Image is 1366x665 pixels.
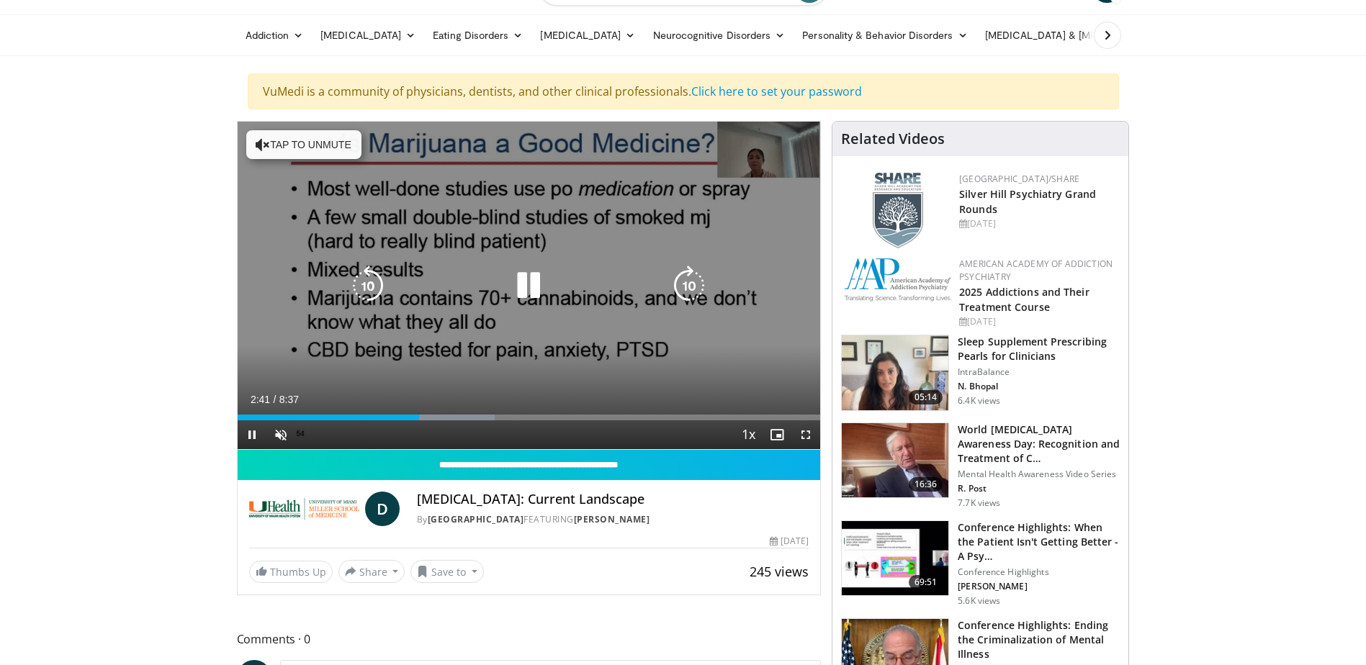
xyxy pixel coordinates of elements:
div: Progress Bar [238,415,821,420]
img: f8aaeb6d-318f-4fcf-bd1d-54ce21f29e87.png.150x105_q85_autocrop_double_scale_upscale_version-0.2.png [873,173,923,248]
h3: World [MEDICAL_DATA] Awareness Day: Recognition and Treatment of C… [958,422,1120,466]
span: 2:41 [251,394,270,405]
a: 16:36 World [MEDICAL_DATA] Awareness Day: Recognition and Treatment of C… Mental Health Awareness... [841,422,1120,509]
a: American Academy of Addiction Psychiatry [959,258,1113,283]
a: Eating Disorders [424,21,531,50]
img: dad9b3bb-f8af-4dab-abc0-c3e0a61b252e.150x105_q85_crop-smart_upscale.jpg [842,423,948,498]
p: Conference Highlights [958,566,1120,578]
a: Neurocognitive Disorders [644,21,794,50]
h3: Conference Highlights: When the Patient Isn't Getting Better - A Psy… [958,520,1120,564]
a: [MEDICAL_DATA] & [MEDICAL_DATA] [976,21,1182,50]
a: 2025 Addictions and Their Treatment Course [959,285,1089,314]
p: IntraBalance [958,366,1120,378]
p: Mental Health Awareness Video Series [958,469,1120,480]
img: f7c290de-70ae-47e0-9ae1-04035161c232.png.150x105_q85_autocrop_double_scale_upscale_version-0.2.png [844,258,952,302]
h3: Sleep Supplement Prescribing Pearls for Clinicians [958,335,1120,363]
p: 7.7K views [958,497,1000,509]
span: 05:14 [909,390,943,404]
h4: Related Videos [841,130,945,148]
span: / [274,394,277,405]
button: Fullscreen [791,420,820,449]
span: 8:37 [279,394,299,405]
span: 245 views [750,563,809,580]
a: [GEOGRAPHIC_DATA] [428,513,524,525]
div: VuMedi is a community of physicians, dentists, and other clinical professionals. [248,73,1119,109]
p: 6.4K views [958,395,1000,407]
button: Tap to unmute [246,130,361,159]
img: 38bb175e-6d6c-4ece-ba99-644c925e62de.150x105_q85_crop-smart_upscale.jpg [842,335,948,410]
img: University of Miami [249,492,359,526]
div: [DATE] [959,217,1117,230]
button: Pause [238,420,266,449]
p: N. Bhopal [958,381,1120,392]
a: [MEDICAL_DATA] [531,21,644,50]
h3: Conference Highlights: Ending the Criminalization of Mental Illness [958,618,1120,661]
span: 16:36 [909,477,943,492]
a: Thumbs Up [249,561,333,583]
a: [PERSON_NAME] [574,513,650,525]
p: 5.6K views [958,595,1000,607]
a: Personality & Behavior Disorders [794,21,976,50]
a: D [365,492,400,526]
img: 4362ec9e-0993-4580-bfd4-8e18d57e1d49.150x105_q85_crop-smart_upscale.jpg [842,521,948,596]
button: Share [338,560,405,583]
a: [MEDICAL_DATA] [312,21,424,50]
p: R. Post [958,483,1120,494]
span: 69:51 [909,575,943,589]
span: Comments 0 [237,630,822,648]
a: 69:51 Conference Highlights: When the Patient Isn't Getting Better - A Psy… Conference Highlights... [841,520,1120,607]
div: [DATE] [770,535,809,548]
a: Click here to set your password [691,83,862,99]
button: Enable picture-in-picture mode [763,420,791,449]
a: [GEOGRAPHIC_DATA]/SHARE [959,173,1079,185]
button: Save to [410,560,484,583]
div: By FEATURING [417,513,809,526]
div: [DATE] [959,315,1117,328]
video-js: Video Player [238,122,821,450]
a: Silver Hill Psychiatry Grand Rounds [959,187,1096,216]
button: Playback Rate [734,420,763,449]
a: 05:14 Sleep Supplement Prescribing Pearls for Clinicians IntraBalance N. Bhopal 6.4K views [841,335,1120,411]
a: Addiction [237,21,313,50]
p: [PERSON_NAME] [958,581,1120,592]
h4: [MEDICAL_DATA]: Current Landscape [417,492,809,507]
button: Unmute [266,420,295,449]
